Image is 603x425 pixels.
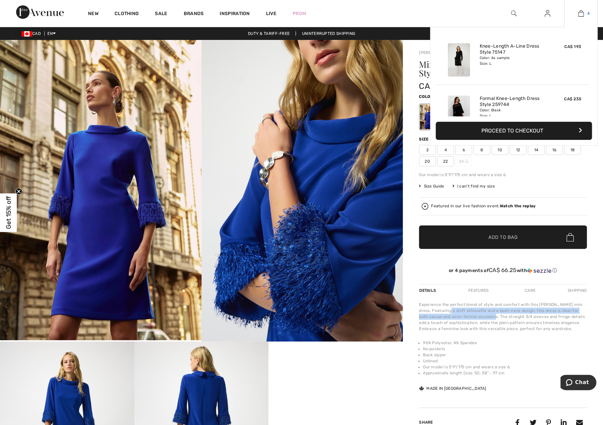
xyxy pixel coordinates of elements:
li: Our model is 5'9"/175 cm and wears a size 6. [423,364,587,370]
button: Close teaser [15,188,22,195]
a: [PERSON_NAME] [419,50,453,55]
a: Clothing [115,11,139,18]
span: 10 [491,145,508,155]
span: 20 [419,156,436,166]
span: Size Guide [419,183,444,189]
span: 24 [455,156,472,166]
img: Bag.svg [566,233,574,242]
div: I can't find my size [452,183,494,189]
a: Knee-Length A-Line Dress Style 75147 [479,43,546,55]
button: Proceed to Checkout [436,122,592,140]
span: 18 [564,145,581,155]
span: 16 [546,145,563,155]
li: Approximate length (size 12): 38" - 97 cm [423,370,587,376]
img: Sezzle [527,268,551,274]
li: No pockets [423,346,587,352]
span: Add to Bag [488,234,517,241]
video: Your browser does not support the video tag. [268,341,403,409]
div: or 4 payments of with [419,267,587,274]
a: Prom [293,10,306,17]
span: CA$ 66.25 [489,267,517,273]
img: My Info [545,9,550,17]
div: Care [519,284,541,297]
div: Our model is 5'9"/175 cm and wears a size 6. [419,172,587,178]
img: My Bag [578,9,584,17]
span: 8 [473,145,490,155]
a: New [88,11,98,18]
li: Back zipper [423,352,587,358]
span: 12 [510,145,526,155]
span: 4 [587,10,590,16]
span: Inspiration [220,11,250,18]
img: Mini Shift Dress with Fringe Style 253054. 2 [202,40,403,341]
span: Color: [419,94,435,99]
img: Canadian Dollar [21,31,32,37]
img: search the website [511,9,517,17]
div: Featured in our live fashion event. [431,204,535,208]
img: ring-m.svg [465,160,468,163]
span: CA$ 193 [564,44,581,49]
div: Royal Sapphire 163 [420,104,437,129]
span: 6 [455,145,472,155]
div: Experience the perfect blend of style and comfort with this [PERSON_NAME] mini dress. Featuring a... [419,302,587,332]
div: Made in [GEOGRAPHIC_DATA] [419,385,486,391]
a: Sale [155,11,167,18]
div: Color: Black Size: L [479,108,546,118]
a: 4 [564,9,597,17]
span: 22 [437,156,454,166]
span: 14 [528,145,545,155]
div: Details [419,284,438,297]
button: Add to Bag [419,225,587,249]
strong: Watch the replay [500,204,536,208]
span: Share [419,420,433,425]
span: CA$ 265 [419,82,451,91]
span: 4 [437,145,454,155]
h1: Mini Shift Dress With Fringe Style 253054 [419,60,559,77]
a: Brands [184,11,204,18]
img: 1ère Avenue [16,5,64,19]
span: EN [47,31,56,36]
iframe: Opens a widget where you can chat to one of our agents [560,375,596,391]
span: Get 15% off [5,196,12,229]
span: CA$ 235 [564,97,581,101]
img: Knee-Length A-Line Dress Style 75147 [448,43,470,76]
li: Unlined [423,358,587,364]
a: Formal Knee-Length Dress Style 259744 [479,96,546,108]
div: or 4 payments ofCA$ 66.25withSezzle Click to learn more about Sezzle [419,267,587,276]
li: 96% Polyester, 4% Spandex [423,340,587,346]
a: Live [266,10,276,17]
div: Shipping [566,284,587,297]
img: Formal Knee-Length Dress Style 259744 [448,96,470,129]
div: Features [463,284,494,297]
span: CAD [21,31,43,36]
div: Size ([GEOGRAPHIC_DATA]/[GEOGRAPHIC_DATA]): [419,136,531,142]
div: Color: As sample Size: L [479,55,546,66]
a: Sign In [539,9,556,18]
span: 2 [419,145,436,155]
img: Watch the replay [422,203,428,210]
